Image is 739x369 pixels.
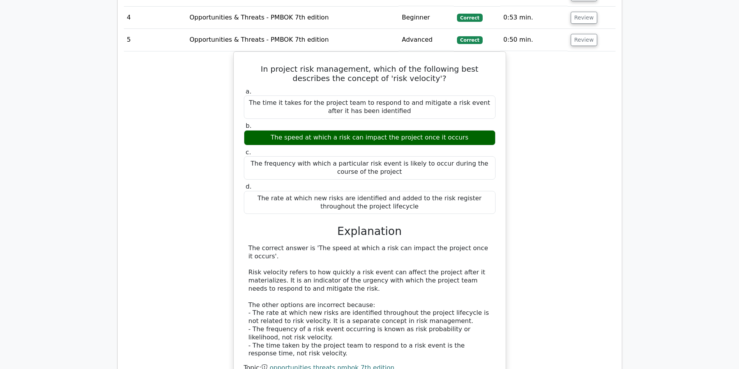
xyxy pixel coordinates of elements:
[457,14,482,21] span: Correct
[399,29,454,51] td: Advanced
[571,34,597,46] button: Review
[244,95,496,119] div: The time it takes for the project team to respond to and mitigate a risk event after it has been ...
[124,7,187,29] td: 4
[571,12,597,24] button: Review
[249,244,491,358] div: The correct answer is 'The speed at which a risk can impact the project once it occurs'. Risk vel...
[244,130,496,145] div: The speed at which a risk can impact the project once it occurs
[457,36,482,44] span: Correct
[243,64,496,83] h5: In project risk management, which of the following best describes the concept of 'risk velocity'?
[244,156,496,180] div: The frequency with which a particular risk event is likely to occur during the course of the project
[500,29,568,51] td: 0:50 min.
[187,29,399,51] td: Opportunities & Threats - PMBOK 7th edition
[249,225,491,238] h3: Explanation
[246,88,252,95] span: a.
[246,148,251,156] span: c.
[500,7,568,29] td: 0:53 min.
[124,29,187,51] td: 5
[399,7,454,29] td: Beginner
[246,183,252,190] span: d.
[187,7,399,29] td: Opportunities & Threats - PMBOK 7th edition
[246,122,252,129] span: b.
[244,191,496,214] div: The rate at which new risks are identified and added to the risk register throughout the project ...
